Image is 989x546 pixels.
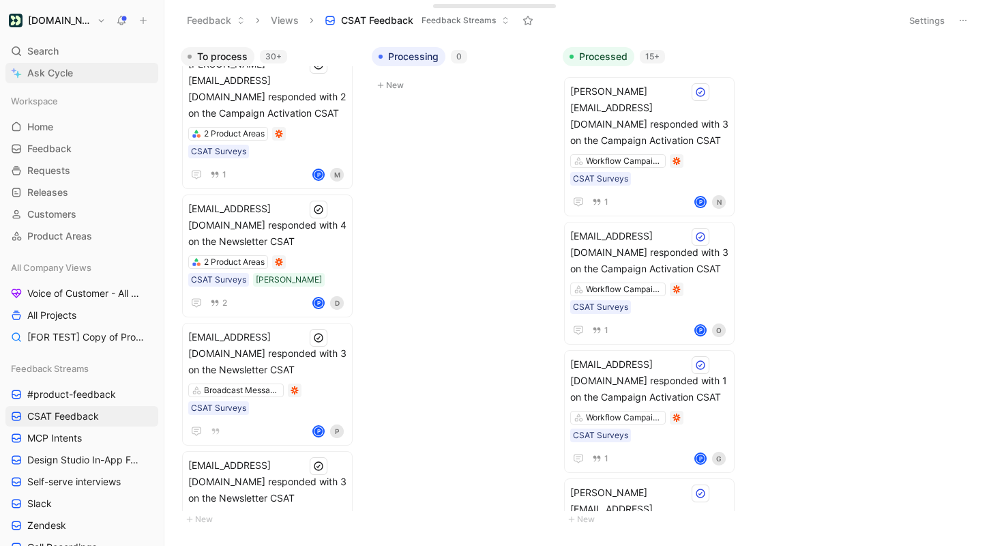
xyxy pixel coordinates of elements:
[570,228,728,277] span: [EMAIL_ADDRESS][DOMAIN_NAME] responded with 3 on the Campaign Activation CSAT
[27,142,72,156] span: Feedback
[11,94,58,108] span: Workspace
[181,47,254,66] button: To process
[372,77,552,94] button: New
[586,411,662,425] div: Workflow Campaigns
[197,50,248,63] span: To process
[696,454,705,463] div: P
[27,409,99,423] span: CSAT Feedback
[27,120,53,134] span: Home
[182,195,353,317] a: [EMAIL_ADDRESS][DOMAIN_NAME] responded with 4 on the Newsletter CSAT2 Product AreasCSAT Surveys[P...
[207,296,230,311] button: 2
[5,384,158,405] a: #product-feedback
[319,10,516,31] button: CSAT FeedbackFeedback Streams
[563,47,634,66] button: Processed
[696,326,705,335] div: P
[564,350,735,473] a: [EMAIL_ADDRESS][DOMAIN_NAME] responded with 1 on the Campaign Activation CSATWorkflow CampaignsCS...
[366,41,557,100] div: Processing0New
[314,298,323,308] div: P
[5,117,158,137] a: Home
[191,145,246,158] div: CSAT Surveys
[5,11,109,30] button: Customer.io[DOMAIN_NAME]
[579,50,628,63] span: Processed
[27,229,92,243] span: Product Areas
[696,197,705,207] div: P
[28,14,91,27] h1: [DOMAIN_NAME]
[27,207,76,221] span: Customers
[589,323,611,338] button: 1
[341,14,413,27] span: CSAT Feedback
[557,41,748,534] div: Processed15+New
[27,453,142,467] span: Design Studio In-App Feedback
[181,10,251,31] button: Feedback
[27,388,116,401] span: #product-feedback
[27,164,70,177] span: Requests
[330,296,344,310] div: D
[188,457,346,506] span: [EMAIL_ADDRESS][DOMAIN_NAME] responded with 3 on the Newsletter CSAT
[314,427,323,436] div: P
[11,362,89,375] span: Feedback Streams
[589,451,611,466] button: 1
[5,139,158,159] a: Feedback
[564,77,735,216] a: [PERSON_NAME][EMAIL_ADDRESS][DOMAIN_NAME] responded with 3 on the Campaign Activation CSATWorkflo...
[372,47,445,66] button: Processing
[181,511,361,528] button: New
[27,43,59,59] span: Search
[640,50,665,63] div: 15+
[27,287,141,300] span: Voice of Customer - All Areas
[188,56,346,121] span: [PERSON_NAME][EMAIL_ADDRESS][DOMAIN_NAME] responded with 2 on the Campaign Activation CSAT
[27,186,68,199] span: Releases
[573,300,628,314] div: CSAT Surveys
[5,515,158,536] a: Zendesk
[5,406,158,427] a: CSAT Feedback
[5,204,158,225] a: Customers
[712,452,726,465] div: G
[451,50,467,63] div: 0
[712,195,726,209] div: N
[5,226,158,246] a: Product Areas
[204,255,265,269] div: 2 Product Areas
[5,41,158,61] div: Search
[573,172,628,186] div: CSAT Surveys
[903,11,951,30] button: Settings
[191,401,246,415] div: CSAT Surveys
[5,283,158,304] a: Voice of Customer - All Areas
[27,475,121,489] span: Self-serve interviews
[5,472,158,492] a: Self-serve interviews
[204,127,265,141] div: 2 Product Areas
[604,198,608,206] span: 1
[314,170,323,179] div: P
[5,305,158,326] a: All Projects
[589,195,611,210] button: 1
[563,511,743,528] button: New
[5,91,158,111] div: Workspace
[207,167,229,182] button: 1
[188,201,346,250] span: [EMAIL_ADDRESS][DOMAIN_NAME] responded with 4 on the Newsletter CSAT
[175,41,366,534] div: To process30+New
[604,326,608,334] span: 1
[182,50,353,189] a: [PERSON_NAME][EMAIL_ADDRESS][DOMAIN_NAME] responded with 2 on the Campaign Activation CSAT2 Produ...
[586,154,662,168] div: Workflow Campaigns
[204,384,280,397] div: Broadcast Messages
[265,10,305,31] button: Views
[9,14,23,27] img: Customer.io
[330,168,344,182] div: M
[5,493,158,514] a: Slack
[586,283,662,296] div: Workflow Campaigns
[11,261,91,274] span: All Company Views
[27,497,52,511] span: Slack
[5,63,158,83] a: Ask Cycle
[712,324,726,337] div: O
[27,330,145,344] span: [FOR TEST] Copy of Projects for Discovery
[388,50,439,63] span: Processing
[5,257,158,278] div: All Company Views
[222,171,226,179] span: 1
[5,428,158,448] a: MCP Intents
[422,14,496,27] span: Feedback Streams
[5,450,158,470] a: Design Studio In-App Feedback
[27,308,76,322] span: All Projects
[5,257,158,347] div: All Company ViewsVoice of Customer - All AreasAll Projects[FOR TEST] Copy of Projects for Discovery
[573,429,628,442] div: CSAT Surveys
[564,222,735,345] a: [EMAIL_ADDRESS][DOMAIN_NAME] responded with 3 on the Campaign Activation CSATWorkflow CampaignsCS...
[27,519,66,532] span: Zendesk
[27,65,73,81] span: Ask Cycle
